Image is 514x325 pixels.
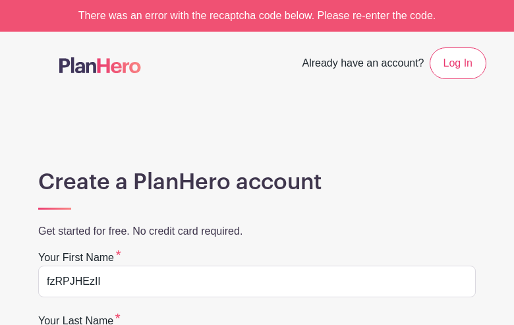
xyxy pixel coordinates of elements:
[38,223,476,239] p: Get started for free. No credit card required.
[38,266,476,297] input: e.g. Julie
[430,47,486,79] a: Log In
[38,169,476,195] h1: Create a PlanHero account
[302,50,424,79] span: Already have an account?
[38,250,121,266] label: Your first name
[59,57,141,73] img: logo-507f7623f17ff9eddc593b1ce0a138ce2505c220e1c5a4e2b4648c50719b7d32.svg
